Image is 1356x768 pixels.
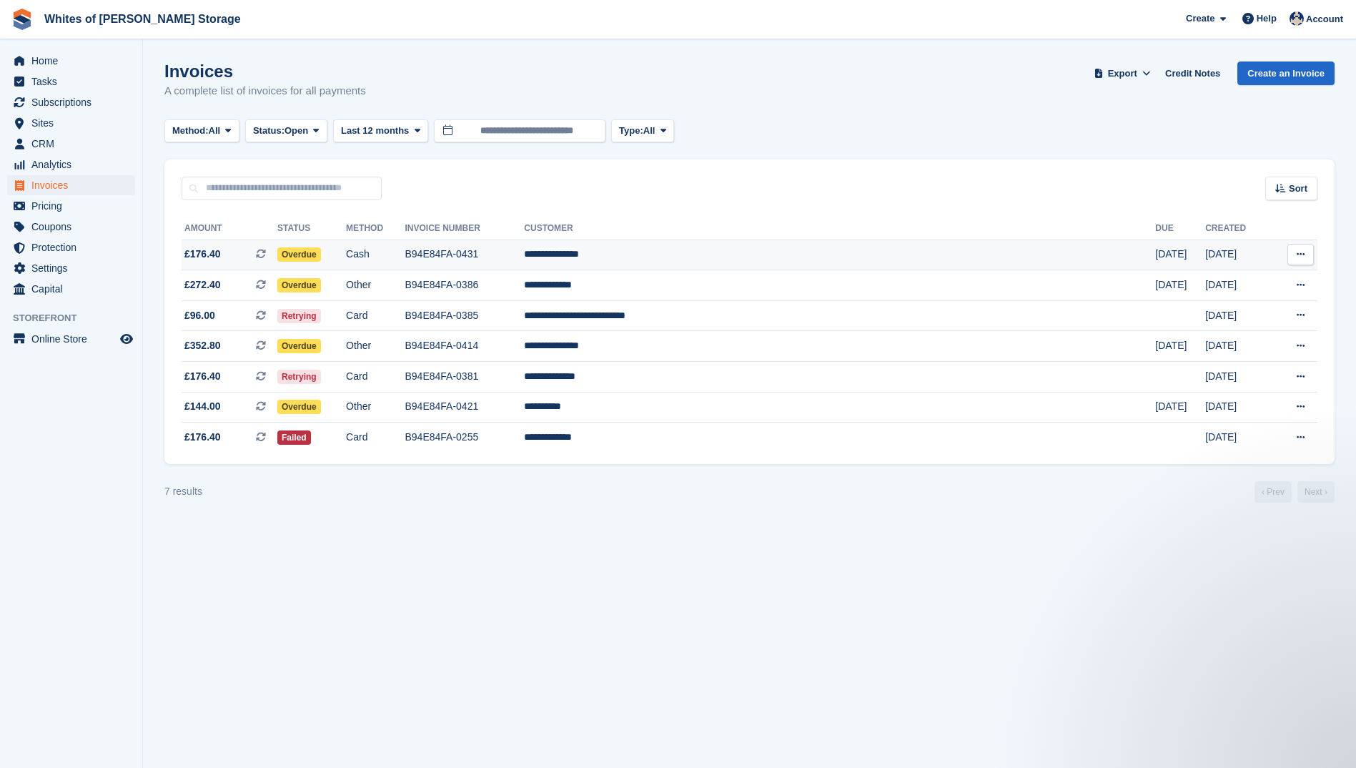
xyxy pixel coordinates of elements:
td: [DATE] [1205,300,1270,331]
a: menu [7,154,135,174]
td: [DATE] [1205,331,1270,362]
a: Next [1297,481,1335,503]
th: Amount [182,217,277,240]
span: Storefront [13,311,142,325]
nav: Page [1252,481,1337,503]
span: Status: [253,124,284,138]
a: menu [7,92,135,112]
span: Overdue [277,400,321,414]
td: [DATE] [1205,392,1270,423]
span: Sort [1289,182,1307,196]
span: Overdue [277,247,321,262]
td: Card [346,300,405,331]
p: A complete list of invoices for all payments [164,83,366,99]
a: menu [7,258,135,278]
span: Account [1306,12,1343,26]
span: Home [31,51,117,71]
span: Open [284,124,308,138]
span: Coupons [31,217,117,237]
span: Protection [31,237,117,257]
span: Invoices [31,175,117,195]
td: [DATE] [1155,270,1205,301]
span: £176.40 [184,247,221,262]
span: Last 12 months [341,124,409,138]
a: Preview store [118,330,135,348]
div: 7 results [164,484,202,499]
span: Method: [172,124,209,138]
td: [DATE] [1155,240,1205,270]
a: menu [7,279,135,299]
td: B94E84FA-0421 [405,392,524,423]
th: Method [346,217,405,240]
button: Last 12 months [333,119,428,143]
span: Pricing [31,196,117,216]
a: menu [7,51,135,71]
span: Create [1186,11,1214,26]
span: Type: [619,124,643,138]
td: Other [346,331,405,362]
a: Credit Notes [1159,61,1226,85]
a: menu [7,72,135,92]
span: Export [1108,67,1137,81]
span: Overdue [277,339,321,353]
span: Sites [31,113,117,133]
span: Retrying [277,370,321,384]
span: £144.00 [184,399,221,414]
td: B94E84FA-0255 [405,423,524,453]
h1: Invoices [164,61,366,81]
span: CRM [31,134,117,154]
a: menu [7,196,135,216]
td: [DATE] [1205,423,1270,453]
th: Due [1155,217,1205,240]
a: Whites of [PERSON_NAME] Storage [39,7,247,31]
td: Cash [346,240,405,270]
td: Other [346,270,405,301]
td: [DATE] [1205,362,1270,393]
a: Previous [1254,481,1292,503]
span: All [643,124,655,138]
span: Analytics [31,154,117,174]
a: menu [7,217,135,237]
span: Settings [31,258,117,278]
span: £272.40 [184,277,221,292]
th: Created [1205,217,1270,240]
span: Online Store [31,329,117,349]
td: B94E84FA-0386 [405,270,524,301]
a: Create an Invoice [1237,61,1335,85]
span: All [209,124,221,138]
th: Invoice Number [405,217,524,240]
td: Card [346,423,405,453]
td: B94E84FA-0385 [405,300,524,331]
span: £176.40 [184,430,221,445]
td: [DATE] [1205,270,1270,301]
td: Card [346,362,405,393]
a: menu [7,237,135,257]
td: B94E84FA-0381 [405,362,524,393]
a: menu [7,329,135,349]
a: menu [7,175,135,195]
button: Status: Open [245,119,327,143]
button: Method: All [164,119,239,143]
td: B94E84FA-0431 [405,240,524,270]
button: Export [1091,61,1154,85]
th: Customer [524,217,1155,240]
button: Type: All [611,119,674,143]
td: [DATE] [1155,392,1205,423]
img: Wendy [1290,11,1304,26]
td: [DATE] [1155,331,1205,362]
a: menu [7,134,135,154]
img: stora-icon-8386f47178a22dfd0bd8f6a31ec36ba5ce8667c1dd55bd0f319d3a0aa187defe.svg [11,9,33,30]
span: Help [1257,11,1277,26]
span: Capital [31,279,117,299]
td: Other [346,392,405,423]
td: [DATE] [1205,240,1270,270]
span: £96.00 [184,308,215,323]
td: B94E84FA-0414 [405,331,524,362]
span: Retrying [277,309,321,323]
a: menu [7,113,135,133]
th: Status [277,217,346,240]
span: Tasks [31,72,117,92]
span: Subscriptions [31,92,117,112]
span: Failed [277,430,311,445]
span: £176.40 [184,369,221,384]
